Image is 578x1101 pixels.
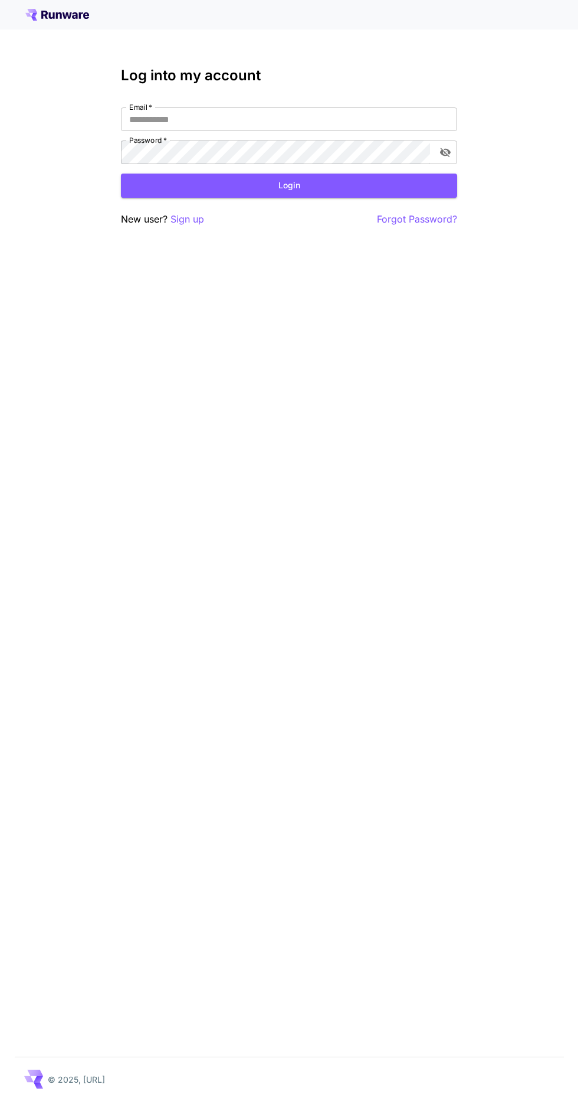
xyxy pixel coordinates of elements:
h3: Log into my account [121,67,457,84]
button: Login [121,174,457,198]
p: New user? [121,212,204,227]
button: toggle password visibility [435,142,456,163]
p: © 2025, [URL] [48,1073,105,1086]
button: Sign up [170,212,204,227]
label: Password [129,135,167,145]
button: Forgot Password? [377,212,457,227]
label: Email [129,102,152,112]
